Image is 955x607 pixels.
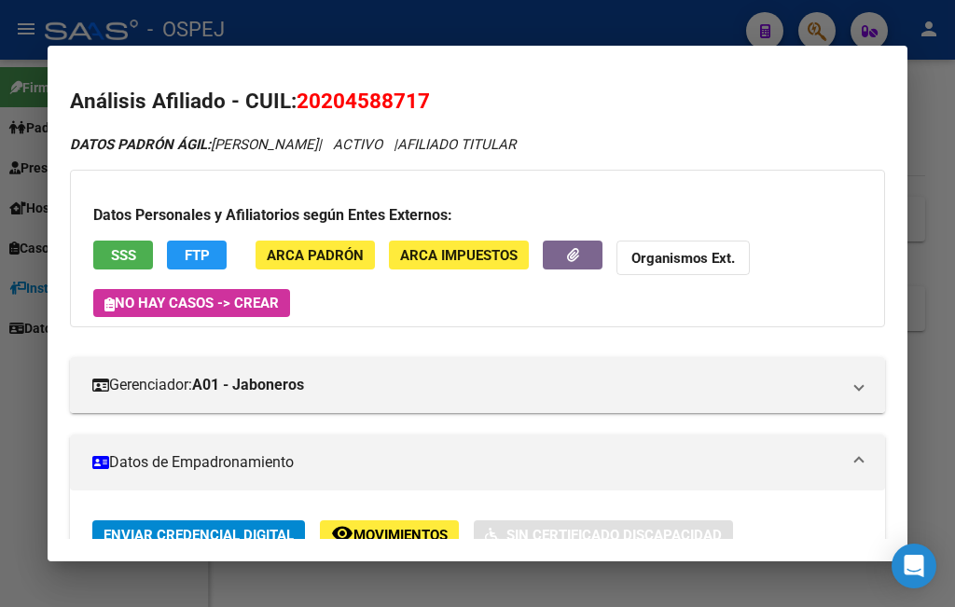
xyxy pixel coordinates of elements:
[70,136,318,153] span: [PERSON_NAME]
[167,241,227,269] button: FTP
[400,247,518,264] span: ARCA Impuestos
[92,520,305,549] button: Enviar Credencial Digital
[70,136,211,153] strong: DATOS PADRÓN ÁGIL:
[70,435,885,490] mat-expansion-panel-header: Datos de Empadronamiento
[93,204,862,227] h3: Datos Personales y Afiliatorios según Entes Externos:
[631,250,735,267] strong: Organismos Ext.
[185,247,210,264] span: FTP
[92,451,840,474] mat-panel-title: Datos de Empadronamiento
[331,522,353,545] mat-icon: remove_red_eye
[297,89,430,113] span: 20204588717
[320,520,459,549] button: Movimientos
[70,357,885,413] mat-expansion-panel-header: Gerenciador:A01 - Jaboneros
[104,295,279,311] span: No hay casos -> Crear
[474,520,733,549] button: Sin Certificado Discapacidad
[616,241,750,275] button: Organismos Ext.
[256,241,375,269] button: ARCA Padrón
[92,374,840,396] mat-panel-title: Gerenciador:
[389,241,529,269] button: ARCA Impuestos
[397,136,516,153] span: AFILIADO TITULAR
[93,289,290,317] button: No hay casos -> Crear
[892,544,936,588] div: Open Intercom Messenger
[353,527,448,544] span: Movimientos
[104,527,294,544] span: Enviar Credencial Digital
[267,247,364,264] span: ARCA Padrón
[93,241,153,269] button: SSS
[192,374,304,396] strong: A01 - Jaboneros
[506,527,722,544] span: Sin Certificado Discapacidad
[70,86,885,117] h2: Análisis Afiliado - CUIL:
[70,136,516,153] i: | ACTIVO |
[111,247,136,264] span: SSS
